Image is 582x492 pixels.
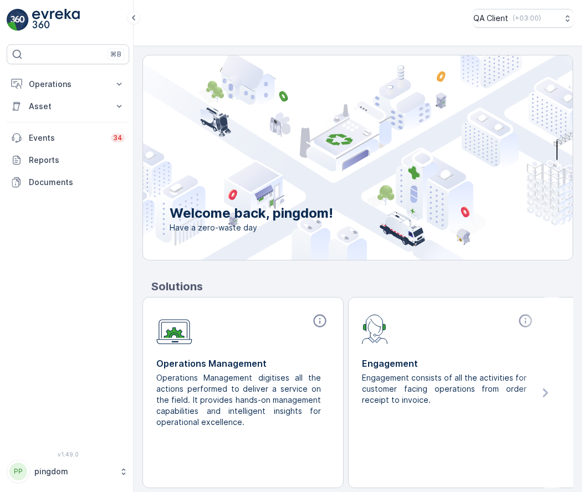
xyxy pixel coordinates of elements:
p: pingdom [34,466,114,477]
span: v 1.49.0 [7,451,129,458]
img: module-icon [362,313,388,344]
img: city illustration [93,55,573,260]
a: Reports [7,149,129,171]
button: QA Client(+03:00) [473,9,573,28]
p: Operations Management [156,357,330,370]
p: ⌘B [110,50,121,59]
a: Documents [7,171,129,193]
button: PPpingdom [7,460,129,483]
p: Engagement consists of all the activities for customer facing operations from order receipt to in... [362,372,527,406]
p: Reports [29,155,125,166]
p: Operations Management digitises all the actions performed to deliver a service on the field. It p... [156,372,321,428]
p: Solutions [151,278,573,295]
a: Events34 [7,127,129,149]
img: logo [7,9,29,31]
p: Asset [29,101,107,112]
p: Engagement [362,357,535,370]
p: QA Client [473,13,508,24]
img: module-icon [156,313,192,345]
button: Operations [7,73,129,95]
span: Have a zero-waste day [170,222,333,233]
p: 34 [113,134,122,142]
p: Events [29,132,104,143]
button: Asset [7,95,129,117]
p: Welcome back, pingdom! [170,204,333,222]
div: PP [9,463,27,480]
p: ( +03:00 ) [513,14,541,23]
p: Operations [29,79,107,90]
p: Documents [29,177,125,188]
img: logo_light-DOdMpM7g.png [32,9,80,31]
